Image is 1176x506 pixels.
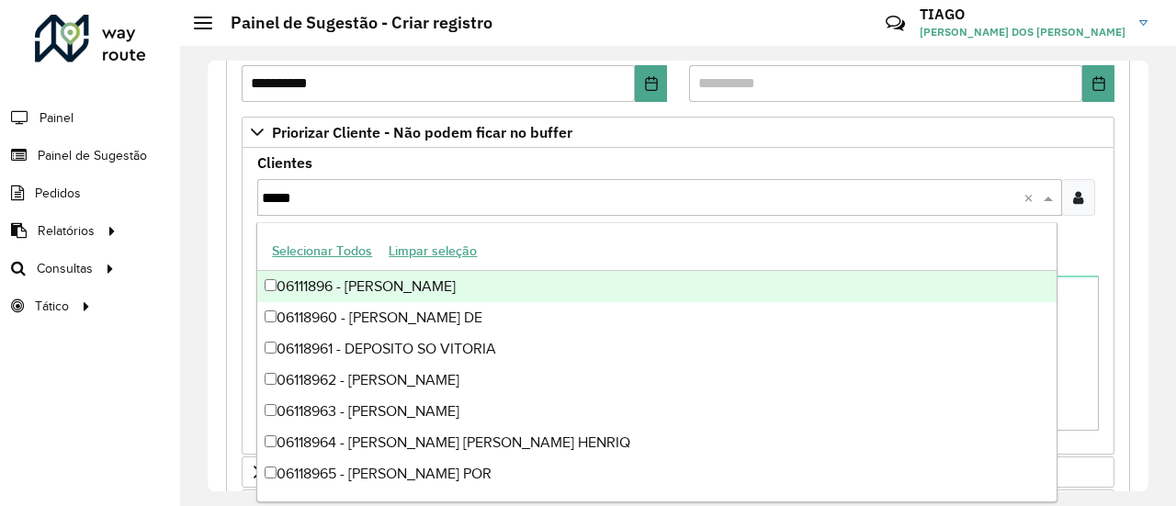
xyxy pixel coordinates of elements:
[272,125,572,140] span: Priorizar Cliente - Não podem ficar no buffer
[257,396,1056,427] div: 06118963 - [PERSON_NAME]
[242,117,1114,148] a: Priorizar Cliente - Não podem ficar no buffer
[37,259,93,278] span: Consultas
[38,221,95,241] span: Relatórios
[212,13,492,33] h2: Painel de Sugestão - Criar registro
[256,222,1057,502] ng-dropdown-panel: Options list
[257,458,1056,489] div: 06118965 - [PERSON_NAME] POR
[242,456,1114,488] a: Preservar Cliente - Devem ficar no buffer, não roteirizar
[257,365,1056,396] div: 06118962 - [PERSON_NAME]
[1082,65,1114,102] button: Choose Date
[264,237,380,265] button: Selecionar Todos
[257,427,1056,458] div: 06118964 - [PERSON_NAME] [PERSON_NAME] HENRIQ
[35,297,69,316] span: Tático
[257,152,312,174] label: Clientes
[257,271,1056,302] div: 06111896 - [PERSON_NAME]
[920,6,1125,23] h3: TIAGO
[38,146,147,165] span: Painel de Sugestão
[876,4,915,43] a: Contato Rápido
[242,148,1114,455] div: Priorizar Cliente - Não podem ficar no buffer
[257,219,592,236] small: Clientes que não podem ficar no Buffer – Máximo 50 PDVS
[380,237,485,265] button: Limpar seleção
[35,184,81,203] span: Pedidos
[635,65,667,102] button: Choose Date
[257,302,1056,333] div: 06118960 - [PERSON_NAME] DE
[1023,186,1039,208] span: Clear all
[257,333,1056,365] div: 06118961 - DEPOSITO SO VITORIA
[920,24,1125,40] span: [PERSON_NAME] DOS [PERSON_NAME]
[40,108,73,128] span: Painel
